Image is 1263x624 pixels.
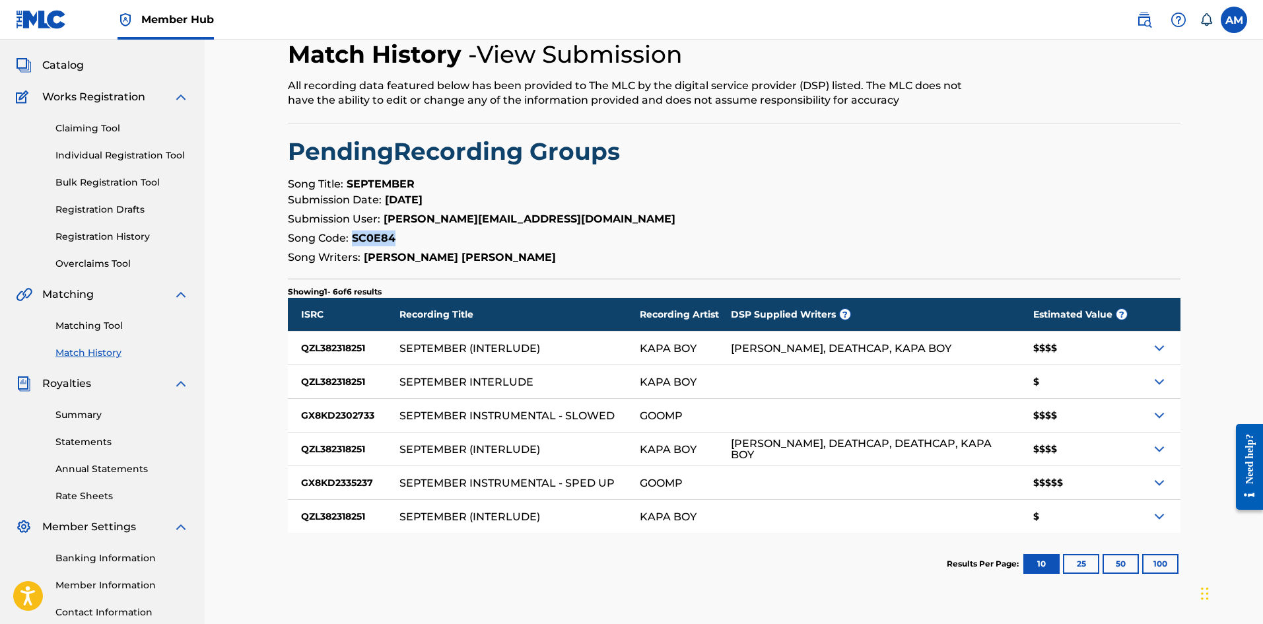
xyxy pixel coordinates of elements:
[55,578,189,592] a: Member Information
[42,519,136,535] span: Member Settings
[1020,433,1140,466] div: $$$$
[16,89,33,105] img: Works Registration
[399,343,540,354] div: SEPTEMBER (INTERLUDE)
[42,89,145,105] span: Works Registration
[16,287,32,302] img: Matching
[288,500,399,533] div: QZL382318251
[364,251,556,263] strong: [PERSON_NAME] [PERSON_NAME]
[288,79,975,108] div: All recording data featured below has been provided to The MLC by the digital service provider (D...
[288,433,399,466] div: QZL382318251
[1020,466,1140,499] div: $$$$$
[640,298,731,331] div: Recording Artist
[840,309,850,320] span: ?
[288,298,399,331] div: ISRC
[288,193,382,206] span: Submission Date:
[118,12,133,28] img: Top Rightsholder
[55,346,189,360] a: Match History
[399,376,533,388] div: SEPTEMBER INTERLUDE
[288,399,399,432] div: GX8KD2302733
[1142,554,1178,574] button: 100
[42,57,84,73] span: Catalog
[16,57,84,73] a: CatalogCatalog
[16,26,96,42] a: SummarySummary
[173,89,189,105] img: expand
[55,257,189,271] a: Overclaims Tool
[1103,554,1139,574] button: 50
[1200,13,1213,26] div: Notifications
[1020,500,1140,533] div: $
[1020,331,1140,364] div: $$$$
[16,10,67,29] img: MLC Logo
[288,232,349,244] span: Song Code:
[731,438,995,460] div: [PERSON_NAME], DEATHCAP, DEATHCAP, KAPA BOY
[141,12,214,27] span: Member Hub
[1171,12,1186,28] img: help
[55,203,189,217] a: Registration Drafts
[1151,340,1167,356] img: Expand Icon
[352,232,395,244] strong: SC0E84
[1197,561,1263,624] iframe: Chat Widget
[55,176,189,190] a: Bulk Registration Tool
[399,298,640,331] div: Recording Title
[1226,414,1263,520] iframe: Resource Center
[55,462,189,476] a: Annual Statements
[640,376,697,388] div: KAPA BOY
[1136,12,1152,28] img: search
[1151,374,1167,390] img: Expand Icon
[947,558,1022,570] p: Results Per Page:
[1221,7,1247,33] div: User Menu
[42,287,94,302] span: Matching
[399,477,615,489] div: SEPTEMBER INSTRUMENTAL - SPED UP
[640,444,697,455] div: KAPA BOY
[640,410,683,421] div: GOOMP
[288,137,1180,166] h2: Pending Recording Groups
[288,365,399,398] div: QZL382318251
[288,40,468,69] h2: Match History
[55,408,189,422] a: Summary
[1023,554,1060,574] button: 10
[399,444,540,455] div: SEPTEMBER (INTERLUDE)
[640,511,697,522] div: KAPA BOY
[173,376,189,392] img: expand
[399,410,615,421] div: SEPTEMBER INSTRUMENTAL - SLOWED
[16,376,32,392] img: Royalties
[640,477,683,489] div: GOOMP
[173,287,189,302] img: expand
[55,435,189,449] a: Statements
[55,606,189,619] a: Contact Information
[288,286,382,298] p: Showing 1 - 6 of 6 results
[385,193,423,206] strong: [DATE]
[173,519,189,535] img: expand
[55,319,189,333] a: Matching Tool
[16,519,32,535] img: Member Settings
[1165,7,1192,33] div: Help
[288,251,360,263] span: Song Writers:
[55,551,189,565] a: Banking Information
[288,178,343,190] span: Song Title:
[640,343,697,354] div: KAPA BOY
[55,121,189,135] a: Claiming Tool
[1063,554,1099,574] button: 25
[731,298,1020,331] div: DSP Supplied Writers
[288,331,399,364] div: QZL382318251
[1116,309,1127,320] span: ?
[1131,7,1157,33] a: Public Search
[55,230,189,244] a: Registration History
[384,213,675,225] strong: [PERSON_NAME][EMAIL_ADDRESS][DOMAIN_NAME]
[55,149,189,162] a: Individual Registration Tool
[1201,574,1209,613] div: Drag
[288,466,399,499] div: GX8KD2335237
[468,40,683,69] h4: - View Submission
[1020,399,1140,432] div: $$$$
[1020,365,1140,398] div: $
[288,213,380,225] span: Submission User:
[1151,407,1167,423] img: Expand Icon
[1151,475,1167,491] img: Expand Icon
[1020,298,1140,331] div: Estimated Value
[1151,508,1167,524] img: Expand Icon
[347,178,415,190] strong: SEPTEMBER
[42,376,91,392] span: Royalties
